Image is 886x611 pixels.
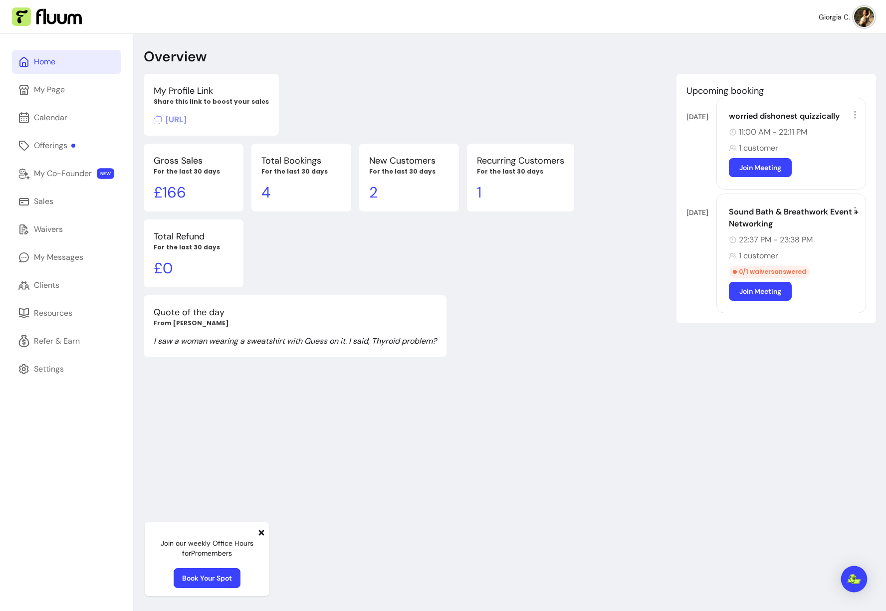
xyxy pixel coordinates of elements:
[369,184,449,202] p: 2
[12,78,121,102] a: My Page
[854,7,874,27] img: avatar
[34,168,92,180] div: My Co-Founder
[154,305,437,319] p: Quote of the day
[154,114,187,125] span: Click to copy
[97,168,114,179] span: NEW
[34,223,63,235] div: Waivers
[34,140,75,152] div: Offerings
[369,168,449,176] p: For the last 30 days
[729,126,860,138] div: 11:00 AM - 22:11 PM
[174,568,240,588] a: Book Your Spot
[261,154,341,168] p: Total Bookings
[369,154,449,168] p: New Customers
[729,206,860,230] div: Sound Bath & Breathwork Event + Networking
[686,84,866,98] p: Upcoming booking
[154,154,233,168] p: Gross Sales
[34,112,67,124] div: Calendar
[12,162,121,186] a: My Co-Founder NEW
[12,106,121,130] a: Calendar
[261,184,341,202] p: 4
[261,168,341,176] p: For the last 30 days
[729,266,810,278] div: 0 / 1 waivers answered
[154,229,233,243] p: Total Refund
[729,250,860,262] div: 1 customer
[12,217,121,241] a: Waivers
[154,184,233,202] p: £ 166
[34,56,55,68] div: Home
[729,110,860,122] div: worried dishonest quizzically
[154,98,269,106] p: Share this link to boost your sales
[144,48,207,66] p: Overview
[34,251,83,263] div: My Messages
[477,168,564,176] p: For the last 30 days
[154,335,437,347] p: I saw a woman wearing a sweatshirt with Guess on it. I said, Thyroid problem?
[12,329,121,353] a: Refer & Earn
[12,357,121,381] a: Settings
[154,168,233,176] p: For the last 30 days
[34,363,64,375] div: Settings
[12,7,82,26] img: Fluum Logo
[12,301,121,325] a: Resources
[34,279,59,291] div: Clients
[819,12,850,22] span: Giorgia C.
[154,259,233,277] p: £ 0
[686,112,716,122] div: [DATE]
[729,234,860,246] div: 22:37 PM - 23:38 PM
[819,7,874,27] button: avatarGiorgia C.
[34,307,72,319] div: Resources
[729,142,860,154] div: 1 customer
[12,190,121,213] a: Sales
[34,335,80,347] div: Refer & Earn
[686,207,716,217] div: [DATE]
[154,84,269,98] p: My Profile Link
[12,273,121,297] a: Clients
[841,566,868,593] div: Open Intercom Messenger
[729,282,792,301] a: Join Meeting
[34,196,53,207] div: Sales
[153,538,261,558] p: Join our weekly Office Hours for Pro members
[12,245,121,269] a: My Messages
[729,158,792,177] a: Join Meeting
[154,319,437,327] p: From [PERSON_NAME]
[477,154,564,168] p: Recurring Customers
[477,184,564,202] p: 1
[34,84,65,96] div: My Page
[12,134,121,158] a: Offerings
[154,243,233,251] p: For the last 30 days
[12,50,121,74] a: Home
